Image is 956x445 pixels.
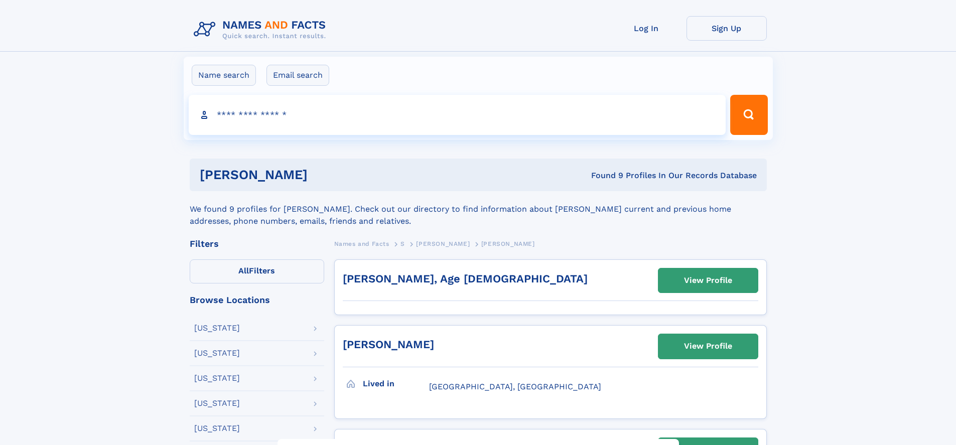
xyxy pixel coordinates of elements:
[658,334,758,358] a: View Profile
[658,268,758,292] a: View Profile
[730,95,767,135] button: Search Button
[449,170,757,181] div: Found 9 Profiles In Our Records Database
[190,191,767,227] div: We found 9 profiles for [PERSON_NAME]. Check out our directory to find information about [PERSON_...
[189,95,726,135] input: search input
[194,424,240,432] div: [US_STATE]
[684,335,732,358] div: View Profile
[343,272,588,285] a: [PERSON_NAME], Age [DEMOGRAPHIC_DATA]
[194,374,240,382] div: [US_STATE]
[190,295,324,305] div: Browse Locations
[194,399,240,407] div: [US_STATE]
[334,237,389,250] a: Names and Facts
[190,259,324,283] label: Filters
[190,239,324,248] div: Filters
[200,169,450,181] h1: [PERSON_NAME]
[481,240,535,247] span: [PERSON_NAME]
[416,237,470,250] a: [PERSON_NAME]
[400,240,405,247] span: S
[684,269,732,292] div: View Profile
[363,375,429,392] h3: Lived in
[416,240,470,247] span: [PERSON_NAME]
[400,237,405,250] a: S
[194,324,240,332] div: [US_STATE]
[192,65,256,86] label: Name search
[194,349,240,357] div: [US_STATE]
[238,266,249,275] span: All
[190,16,334,43] img: Logo Names and Facts
[266,65,329,86] label: Email search
[429,382,601,391] span: [GEOGRAPHIC_DATA], [GEOGRAPHIC_DATA]
[687,16,767,41] a: Sign Up
[343,338,434,351] a: [PERSON_NAME]
[606,16,687,41] a: Log In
